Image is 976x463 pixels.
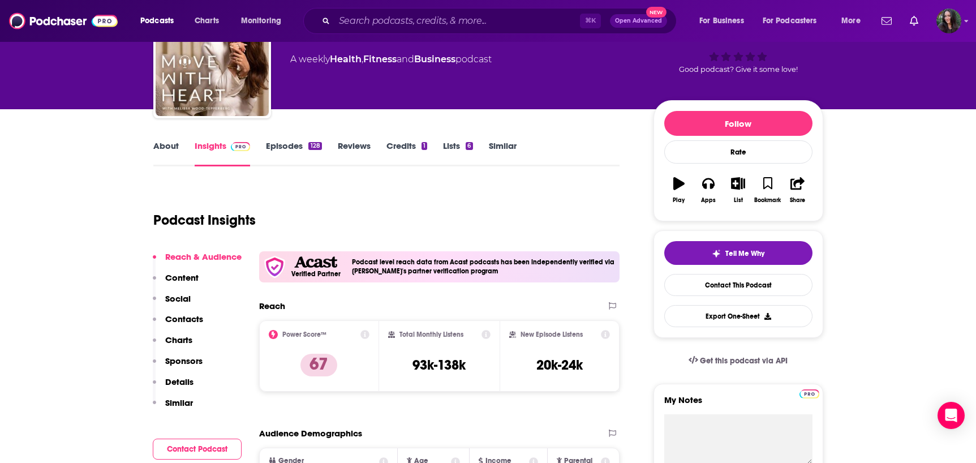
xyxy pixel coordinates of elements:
img: Podchaser Pro [799,389,819,398]
label: My Notes [664,395,812,414]
h3: 20k-24k [536,357,583,374]
a: Charts [187,12,226,30]
button: Reach & Audience [153,251,242,272]
div: Play [673,197,685,204]
button: List [723,170,753,211]
button: Contact Podcast [153,439,242,460]
div: Share [790,197,805,204]
a: Get this podcast via API [680,347,797,375]
span: Tell Me Why [725,249,764,258]
a: Fitness [363,54,397,65]
span: Logged in as elenadreamday [936,8,961,33]
a: Health [330,54,362,65]
button: Contacts [153,314,203,335]
button: Show profile menu [936,8,961,33]
a: Reviews [338,140,371,166]
h2: New Episode Listens [521,331,583,338]
span: For Business [699,13,744,29]
div: verified Badge67Good podcast? Give it some love! [653,11,823,81]
div: 6 [466,142,472,150]
span: , [362,54,363,65]
button: Charts [153,335,192,355]
h3: 93k-138k [412,357,466,374]
p: Reach & Audience [165,251,242,262]
div: Open Intercom Messenger [938,402,965,429]
div: 1 [422,142,427,150]
p: 67 [300,354,337,376]
span: For Podcasters [763,13,817,29]
button: tell me why sparkleTell Me Why [664,241,812,265]
h2: Power Score™ [282,331,326,338]
button: Similar [153,397,193,418]
a: About [153,140,179,166]
a: Show notifications dropdown [877,11,896,31]
h1: Podcast Insights [153,212,256,229]
a: Contact This Podcast [664,274,812,296]
button: Details [153,376,194,397]
img: Podchaser - Follow, Share and Rate Podcasts [9,10,118,32]
img: Acast [294,256,337,268]
span: Good podcast? Give it some love! [679,65,798,74]
p: Similar [165,397,193,408]
div: A weekly podcast [290,53,492,66]
p: Social [165,293,191,304]
h2: Total Monthly Listens [399,331,463,338]
button: open menu [233,12,296,30]
p: Contacts [165,314,203,324]
a: Episodes128 [266,140,321,166]
a: Similar [489,140,517,166]
p: Sponsors [165,355,203,366]
img: User Profile [936,8,961,33]
button: Open AdvancedNew [610,14,667,28]
button: Social [153,293,191,314]
button: open menu [132,12,188,30]
div: Apps [701,197,716,204]
p: Charts [165,335,192,345]
button: Sponsors [153,355,203,376]
div: Bookmark [754,197,781,204]
button: open menu [755,12,833,30]
span: Get this podcast via API [700,356,788,366]
span: More [841,13,861,29]
a: Business [414,54,455,65]
button: open menu [691,12,758,30]
button: Export One-Sheet [664,305,812,327]
a: Show notifications dropdown [905,11,923,31]
a: Lists6 [443,140,472,166]
span: Podcasts [140,13,174,29]
button: open menu [833,12,875,30]
a: InsightsPodchaser Pro [195,140,251,166]
p: Details [165,376,194,387]
input: Search podcasts, credits, & more... [334,12,580,30]
a: Pro website [799,388,819,398]
span: ⌘ K [580,14,601,28]
h2: Audience Demographics [259,428,362,439]
button: Follow [664,111,812,136]
h4: Podcast level reach data from Acast podcasts has been independently verified via [PERSON_NAME]'s ... [352,258,616,275]
img: Podchaser Pro [231,142,251,151]
a: Credits1 [386,140,427,166]
button: Share [782,170,812,211]
h2: Reach [259,301,285,311]
span: and [397,54,414,65]
h5: Verified Partner [291,271,341,277]
img: verfied icon [264,256,286,278]
span: Monitoring [241,13,281,29]
div: List [734,197,743,204]
span: Open Advanced [615,18,662,24]
img: Move With Heart [156,3,269,116]
p: Content [165,272,199,283]
button: Apps [694,170,723,211]
span: New [646,7,667,18]
div: Rate [664,140,812,164]
span: Charts [195,13,219,29]
div: Search podcasts, credits, & more... [314,8,687,34]
button: Play [664,170,694,211]
button: Content [153,272,199,293]
img: tell me why sparkle [712,249,721,258]
button: Bookmark [753,170,782,211]
div: 128 [308,142,321,150]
